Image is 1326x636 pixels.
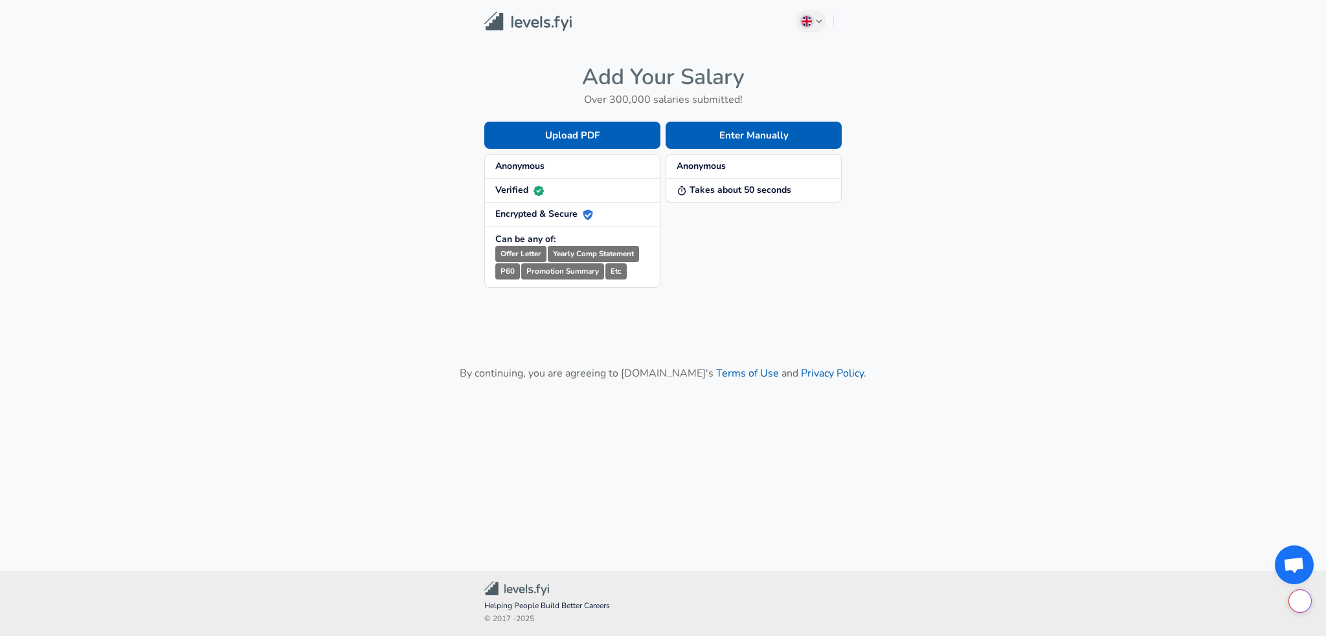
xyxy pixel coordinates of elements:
small: Etc [605,263,627,280]
button: Enter Manually [666,122,842,149]
small: Promotion Summary [521,263,604,280]
h6: Over 300,000 salaries submitted! [484,91,842,109]
a: Privacy Policy [801,366,864,380]
img: English (UK) [802,16,812,27]
img: Levels.fyi [484,12,572,32]
div: Open chat [1275,545,1314,584]
a: Terms of Use [716,366,779,380]
button: Upload PDF [484,122,660,149]
h4: Add Your Salary [484,63,842,91]
span: © 2017 - 2025 [484,613,842,626]
small: Yearly Comp Statement [548,246,639,262]
img: Levels.fyi Community [484,581,549,596]
small: Offer Letter [495,246,546,262]
strong: Anonymous [677,160,726,172]
strong: Verified [495,184,544,196]
small: P60 [495,263,520,280]
strong: Takes about 50 seconds [677,184,791,196]
button: English (UK) [796,10,827,32]
span: Helping People Build Better Careers [484,600,842,613]
strong: Anonymous [495,160,545,172]
strong: Can be any of: [495,233,556,245]
strong: Encrypted & Secure [495,208,593,220]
